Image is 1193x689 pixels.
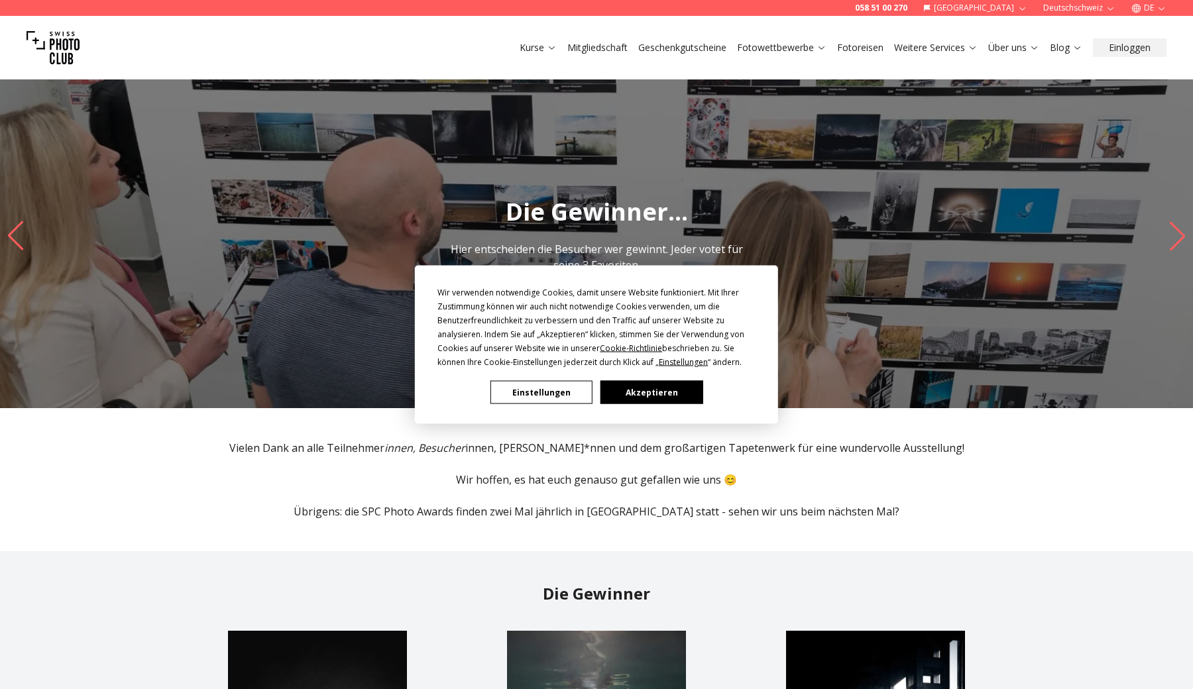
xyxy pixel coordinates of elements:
span: Cookie-Richtlinie [600,343,662,354]
button: Akzeptieren [600,381,703,404]
button: Einstellungen [490,381,593,404]
span: Einstellungen [659,356,708,368]
div: Cookie Consent Prompt [415,266,778,424]
div: Wir verwenden notwendige Cookies, damit unsere Website funktioniert. Mit Ihrer Zustimmung können ... [437,286,756,369]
